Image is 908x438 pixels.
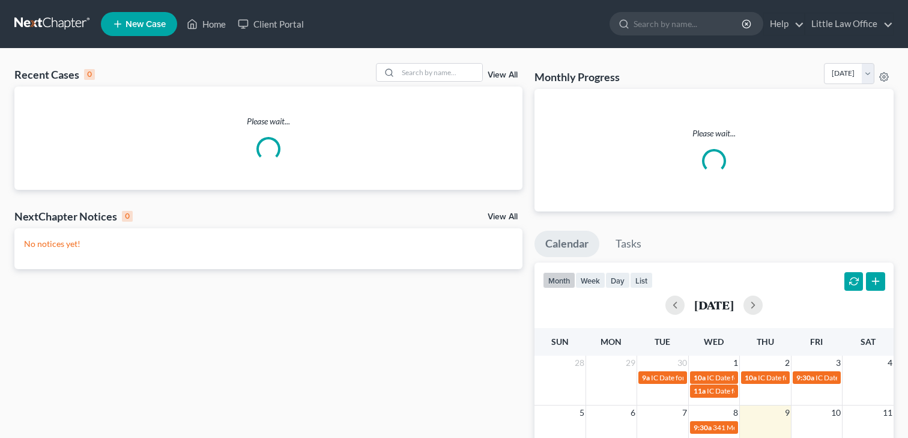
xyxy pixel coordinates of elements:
span: IC Date for [PERSON_NAME] [758,373,850,382]
button: day [605,272,630,288]
span: New Case [126,20,166,29]
a: Tasks [605,231,652,257]
span: 8 [732,406,739,420]
span: 9a [642,373,650,382]
p: No notices yet! [24,238,513,250]
div: 0 [122,211,133,222]
span: 1 [732,356,739,370]
span: 7 [681,406,688,420]
span: 6 [629,406,637,420]
span: IC Date for [PERSON_NAME] [651,373,743,382]
a: Help [764,13,804,35]
span: 341 Meeting for [PERSON_NAME] [713,423,821,432]
span: 10a [745,373,757,382]
span: 9:30a [796,373,814,382]
button: month [543,272,575,288]
span: 11 [882,406,894,420]
button: list [630,272,653,288]
span: Sat [861,336,876,347]
span: Fri [810,336,823,347]
a: Home [181,13,232,35]
div: 0 [84,69,95,80]
span: 30 [676,356,688,370]
span: 11a [694,386,706,395]
input: Search by name... [398,64,482,81]
span: 9 [784,406,791,420]
a: Little Law Office [805,13,893,35]
div: Recent Cases [14,67,95,82]
span: 29 [625,356,637,370]
h3: Monthly Progress [534,70,620,84]
a: View All [488,71,518,79]
span: 28 [574,356,586,370]
span: IC Date for [PERSON_NAME] [816,373,907,382]
h2: [DATE] [694,299,734,311]
div: NextChapter Notices [14,209,133,224]
span: 2 [784,356,791,370]
span: Thu [757,336,774,347]
a: Client Portal [232,13,310,35]
span: 9:30a [694,423,712,432]
span: Wed [704,336,724,347]
span: Mon [601,336,622,347]
span: 4 [886,356,894,370]
span: IC Date for [PERSON_NAME] [707,386,799,395]
span: 5 [578,406,586,420]
span: 10a [694,373,706,382]
a: Calendar [534,231,599,257]
a: View All [488,213,518,221]
p: Please wait... [14,115,522,127]
span: 3 [835,356,842,370]
span: IC Date for [PERSON_NAME][GEOGRAPHIC_DATA] [707,373,871,382]
input: Search by name... [634,13,743,35]
span: 10 [830,406,842,420]
span: Tue [655,336,670,347]
button: week [575,272,605,288]
span: Sun [551,336,569,347]
p: Please wait... [544,127,884,139]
